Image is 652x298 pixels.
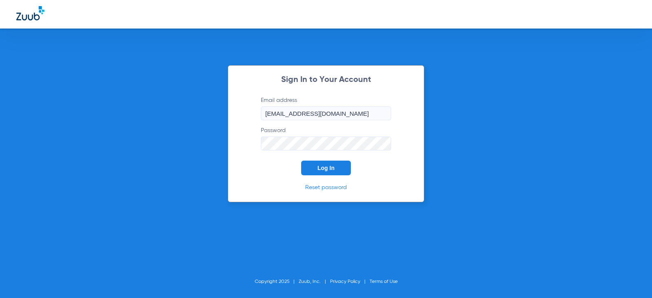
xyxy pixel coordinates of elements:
[249,76,403,84] h2: Sign In to Your Account
[301,161,351,175] button: Log In
[305,185,347,190] a: Reset password
[330,279,360,284] a: Privacy Policy
[261,126,391,150] label: Password
[261,106,391,120] input: Email address
[255,278,299,286] li: Copyright 2025
[261,96,391,120] label: Email address
[299,278,330,286] li: Zuub, Inc.
[370,279,398,284] a: Terms of Use
[16,6,44,20] img: Zuub Logo
[261,137,391,150] input: Password
[317,165,335,171] span: Log In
